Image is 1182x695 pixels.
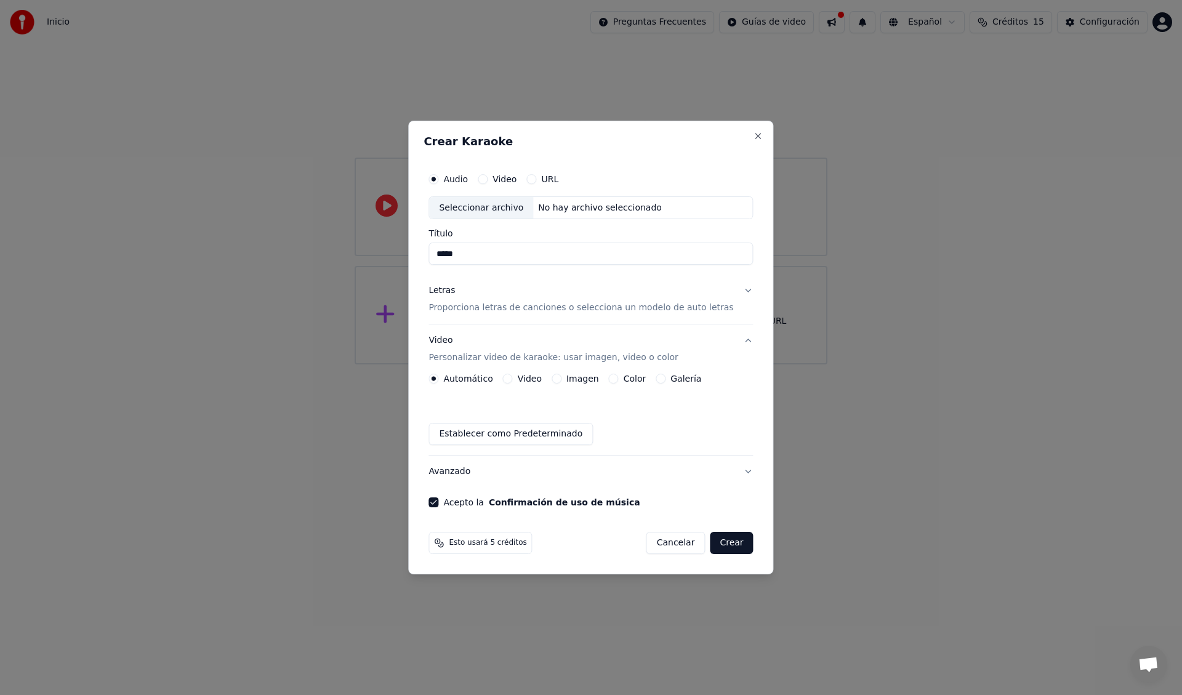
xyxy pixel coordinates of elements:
[428,302,733,315] p: Proporciona letras de canciones o selecciona un modelo de auto letras
[428,456,753,488] button: Avanzado
[428,230,753,238] label: Título
[428,374,753,455] div: VideoPersonalizar video de karaoke: usar imagen, video o color
[492,175,517,183] label: Video
[443,498,640,507] label: Acepto la
[449,538,526,548] span: Esto usará 5 créditos
[533,202,667,214] div: No hay archivo seleccionado
[424,136,758,147] h2: Crear Karaoke
[429,197,533,219] div: Seleccionar archivo
[428,423,593,445] button: Establecer como Predeterminado
[710,532,753,554] button: Crear
[670,374,701,383] label: Galería
[428,325,753,374] button: VideoPersonalizar video de karaoke: usar imagen, video o color
[541,175,558,183] label: URL
[624,374,646,383] label: Color
[443,374,492,383] label: Automático
[428,275,753,324] button: LetrasProporciona letras de canciones o selecciona un modelo de auto letras
[489,498,640,507] button: Acepto la
[428,335,678,364] div: Video
[428,352,678,364] p: Personalizar video de karaoke: usar imagen, video o color
[518,374,542,383] label: Video
[646,532,706,554] button: Cancelar
[428,285,455,297] div: Letras
[566,374,599,383] label: Imagen
[443,175,468,183] label: Audio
